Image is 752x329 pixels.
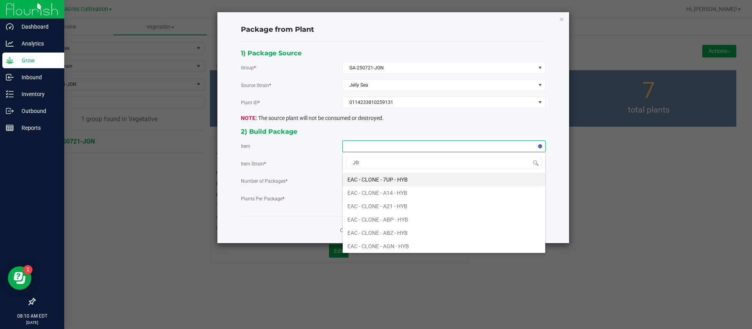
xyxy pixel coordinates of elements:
p: Inbound [14,73,61,82]
h4: Package from Plant [241,25,546,35]
inline-svg: Analytics [6,40,14,47]
iframe: Resource center unread badge [23,265,33,274]
span: 2) Build Package [241,127,297,135]
li: EAC - CLONE - ABP - HYB [343,213,545,226]
span: Plants Per Package [241,196,282,202]
span: The source plant will not be consumed or destroyed. [241,115,384,121]
p: [DATE] [4,320,61,325]
inline-svg: Inventory [6,90,14,98]
span: Jelly Sea [343,80,535,91]
p: Analytics [14,39,61,48]
li: EAC - CLONE - ABZ - HYB [343,226,545,240]
li: EAC - CLONE - AGN - HYB [343,240,545,253]
inline-svg: Outbound [6,107,14,115]
span: 1) Package Source [241,49,302,57]
p: Grow [14,56,61,65]
span: GA-250721-JGN [343,62,535,73]
li: EAC - CLONE - 7UP - HYB [343,173,545,186]
inline-svg: Inbound [6,73,14,81]
inline-svg: Grow [6,56,14,64]
p: Outbound [14,106,61,116]
p: Inventory [14,89,61,99]
iframe: Resource center [8,266,31,290]
p: 08:10 AM EDT [4,313,61,320]
inline-svg: Dashboard [6,23,14,31]
span: 0114233810259131 [343,97,535,108]
a: Cancel [340,226,356,234]
span: Number of Packages [241,178,287,184]
li: EAC - CLONE - A14 - HYB [343,186,545,200]
span: Source Strain [241,83,271,88]
span: Item Strain [241,161,266,167]
span: Item [241,144,250,149]
span: Plant ID [241,100,260,105]
span: Group [241,65,256,71]
li: EAC - CLONE - A21 - HYB [343,200,545,213]
p: Reports [14,123,61,133]
p: Dashboard [14,22,61,31]
inline-svg: Reports [6,124,14,132]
